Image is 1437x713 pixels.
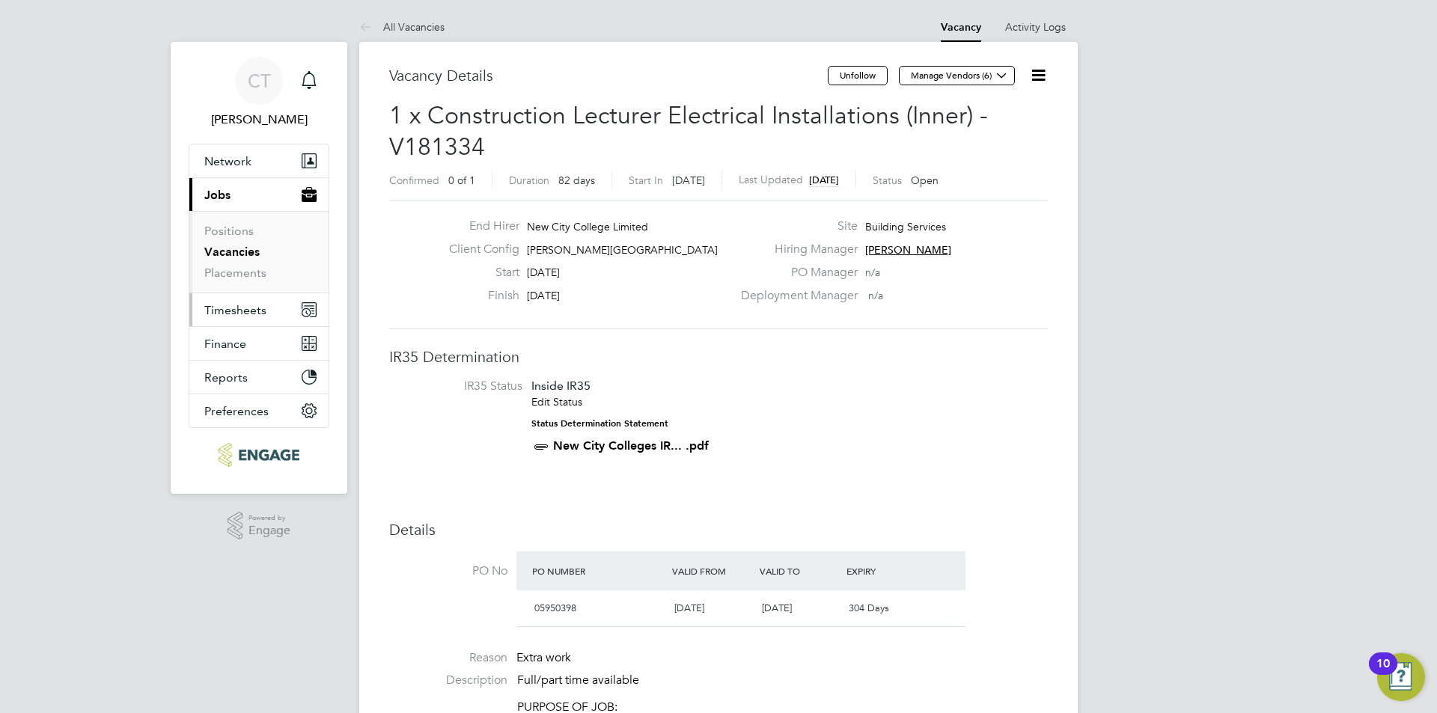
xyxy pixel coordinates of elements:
span: [DATE] [762,602,792,614]
span: [DATE] [809,174,839,186]
span: [PERSON_NAME][GEOGRAPHIC_DATA] [527,243,718,257]
a: All Vacancies [359,20,445,34]
button: Manage Vendors (6) [899,66,1015,85]
button: Open Resource Center, 10 new notifications [1377,653,1425,701]
a: CT[PERSON_NAME] [189,57,329,129]
label: Description [389,673,507,688]
span: Inside IR35 [531,379,591,393]
label: Status [873,174,902,187]
div: Jobs [189,211,329,293]
h3: IR35 Determination [389,347,1048,367]
span: Jobs [204,188,231,202]
a: Activity Logs [1005,20,1066,34]
label: Finish [437,288,519,304]
nav: Main navigation [171,42,347,494]
span: Network [204,154,251,168]
h3: Details [389,520,1048,539]
span: [DATE] [672,174,705,187]
button: Unfollow [828,66,888,85]
span: Extra work [516,650,571,665]
span: 05950398 [534,602,576,614]
p: Full/part time available [517,673,1048,688]
a: Edit Status [531,395,582,408]
a: New City Colleges IR... .pdf [553,438,709,453]
span: Reports [204,370,248,385]
span: Preferences [204,404,269,418]
h3: Vacancy Details [389,66,828,85]
label: Hiring Manager [732,242,858,257]
button: Finance [189,327,329,360]
a: Vacancy [941,21,981,34]
span: 82 days [558,174,595,187]
span: 1 x Construction Lecturer Electrical Installations (Inner) - V181334 [389,101,988,162]
div: Valid To [756,557,843,584]
span: Christopher Taylor [189,111,329,129]
button: Preferences [189,394,329,427]
label: PO No [389,563,507,579]
div: Valid From [668,557,756,584]
a: Powered byEngage [228,512,291,540]
div: PO Number [528,557,668,584]
button: Reports [189,361,329,394]
label: PO Manager [732,265,858,281]
label: Client Config [437,242,519,257]
span: Finance [204,337,246,351]
button: Jobs [189,178,329,211]
span: Open [911,174,939,187]
label: Reason [389,650,507,666]
span: [DATE] [527,266,560,279]
span: 0 of 1 [448,174,475,187]
label: Site [732,218,858,234]
span: Timesheets [204,303,266,317]
span: [PERSON_NAME] [865,243,951,257]
label: IR35 Status [404,379,522,394]
label: Start [437,265,519,281]
span: CT [248,71,271,91]
div: 10 [1376,664,1390,683]
a: Vacancies [204,245,260,259]
button: Network [189,144,329,177]
span: 304 Days [849,602,889,614]
strong: Status Determination Statement [531,418,668,429]
a: Positions [204,224,254,238]
label: Last Updated [739,173,803,186]
span: n/a [865,266,880,279]
span: Engage [248,524,290,537]
label: Deployment Manager [732,288,858,304]
span: n/a [868,289,883,302]
span: New City College Limited [527,220,648,233]
span: Building Services [865,220,946,233]
span: [DATE] [527,289,560,302]
span: Powered by [248,512,290,524]
button: Timesheets [189,293,329,326]
a: Placements [204,266,266,280]
label: Duration [509,174,549,187]
label: Confirmed [389,174,439,187]
label: End Hirer [437,218,519,234]
img: ncclondon-logo-retina.png [219,443,299,467]
label: Start In [629,174,663,187]
span: [DATE] [674,602,704,614]
a: Go to home page [189,443,329,467]
div: Expiry [843,557,930,584]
